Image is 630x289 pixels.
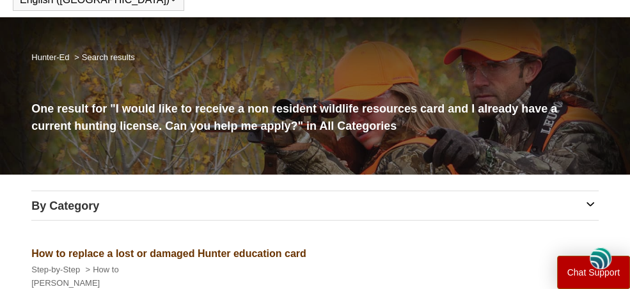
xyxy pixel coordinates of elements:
[31,248,306,259] a: How to replace a lost or damaged Hunter education card
[31,198,599,215] h3: By Category
[72,52,135,62] li: Search results
[590,246,611,270] img: svg+xml;base64,PHN2ZyB3aWR0aD0iNDgiIGhlaWdodD0iNDgiIHZpZXdCb3g9IjAgMCA0OCA0OCIgZmlsbD0ibm9uZSIgeG...
[83,265,119,274] li: How to
[31,100,599,135] h1: One result for "I would like to receive a non resident wildlife resources card and I already have...
[93,265,118,274] a: How to
[31,52,72,62] li: Hunter-Ed
[31,52,69,62] a: Hunter-Ed
[31,265,80,274] a: Step-by-Step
